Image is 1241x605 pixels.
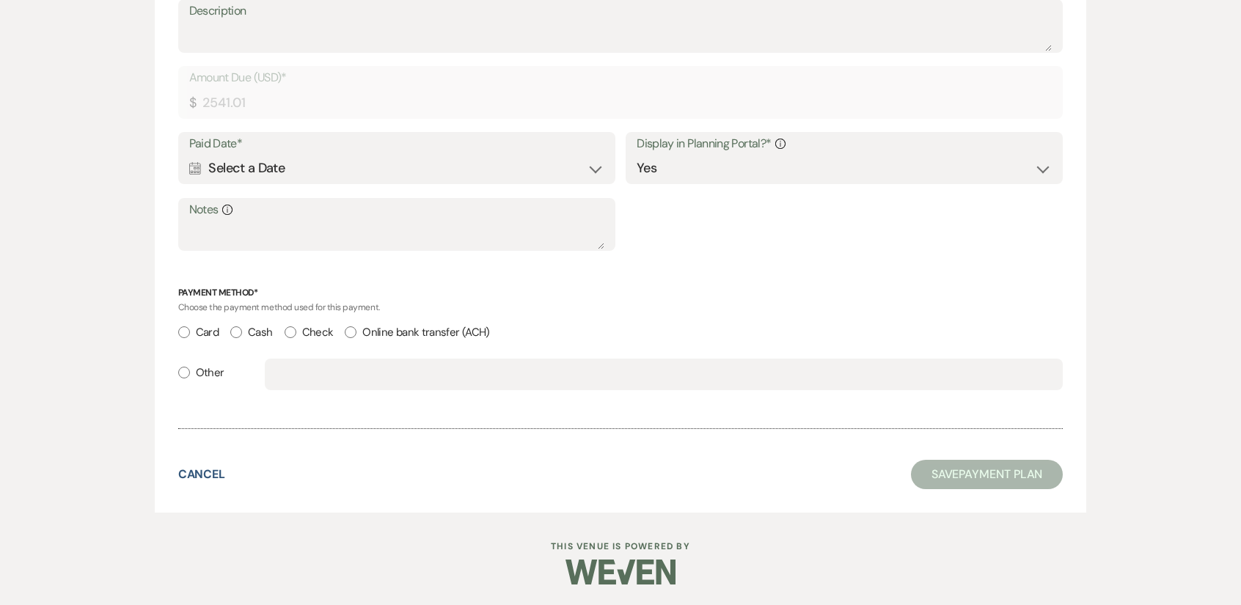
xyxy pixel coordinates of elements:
label: Cash [230,323,272,342]
label: Paid Date* [189,133,604,155]
div: $ [189,93,196,113]
input: Cash [230,326,242,338]
div: Select a Date [189,154,604,183]
p: Payment Method* [178,286,1064,300]
button: Cancel [178,469,226,480]
input: Check [285,326,296,338]
label: Other [178,363,224,383]
label: Amount Due (USD)* [189,67,1053,89]
label: Description [189,1,1053,22]
input: Online bank transfer (ACH) [345,326,356,338]
label: Notes [189,199,604,221]
label: Display in Planning Portal?* [637,133,1052,155]
label: Online bank transfer (ACH) [345,323,489,342]
img: Weven Logo [565,546,676,598]
input: Other [178,367,190,378]
button: SavePayment Plan [911,460,1064,489]
label: Check [285,323,334,342]
span: Choose the payment method used for this payment. [178,301,380,313]
label: Card [178,323,219,342]
input: Card [178,326,190,338]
